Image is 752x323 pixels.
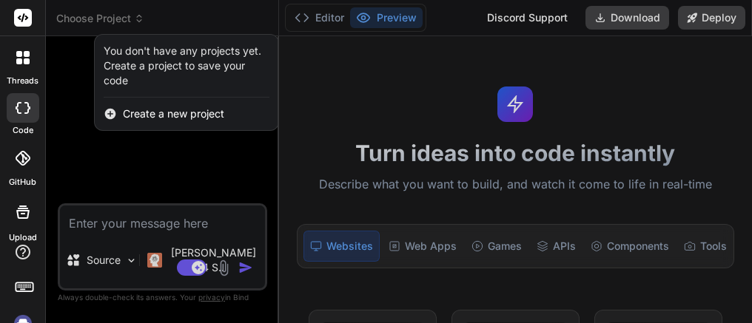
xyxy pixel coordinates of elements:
[7,75,38,87] label: threads
[123,106,224,121] span: Create a new project
[9,231,37,244] label: Upload
[104,44,269,88] div: You don't have any projects yet. Create a project to save your code
[13,124,33,137] label: code
[9,176,36,188] label: GitHub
